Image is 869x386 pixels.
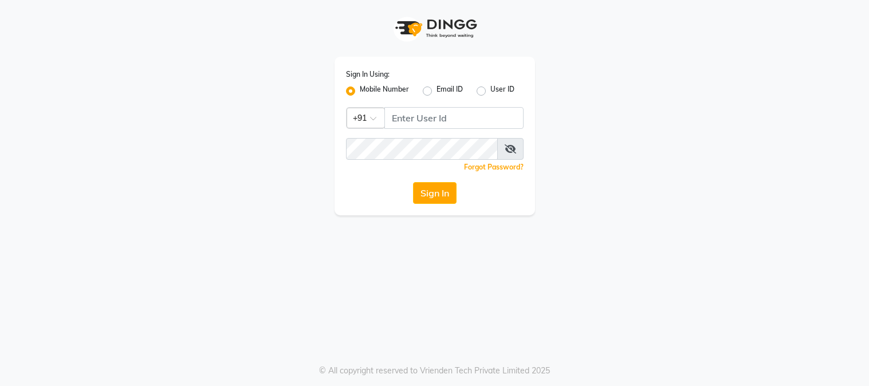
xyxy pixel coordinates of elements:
label: Mobile Number [360,84,409,98]
label: Sign In Using: [346,69,390,80]
input: Username [346,138,498,160]
label: User ID [490,84,514,98]
img: logo1.svg [389,11,481,45]
label: Email ID [437,84,463,98]
input: Username [384,107,524,129]
button: Sign In [413,182,457,204]
a: Forgot Password? [464,163,524,171]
